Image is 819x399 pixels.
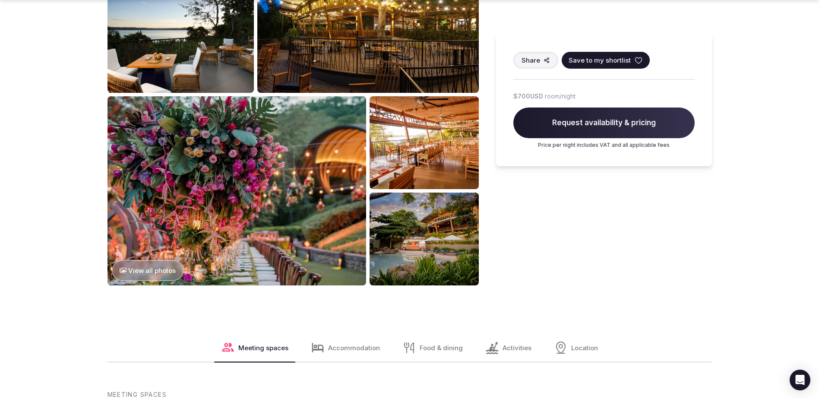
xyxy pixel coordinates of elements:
span: Meeting Spaces [108,390,167,399]
span: room/night [545,92,576,101]
div: Open Intercom Messenger [790,370,810,390]
span: Accommodation [328,343,380,352]
img: Venue gallery photo [370,96,478,189]
span: Activities [503,343,531,352]
img: Venue gallery photo [370,193,478,285]
span: $700 USD [513,92,543,101]
img: Venue gallery photo [108,96,367,285]
button: Share [513,52,558,69]
span: Request availability & pricing [513,108,695,139]
p: Price per night includes VAT and all applicable fees [513,142,695,149]
span: Meeting spaces [238,343,288,352]
button: View all photos [112,260,184,281]
span: Location [571,343,598,352]
button: Save to my shortlist [562,52,650,69]
span: Food & dining [420,343,463,352]
span: Share [522,56,540,65]
span: Save to my shortlist [569,56,631,65]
